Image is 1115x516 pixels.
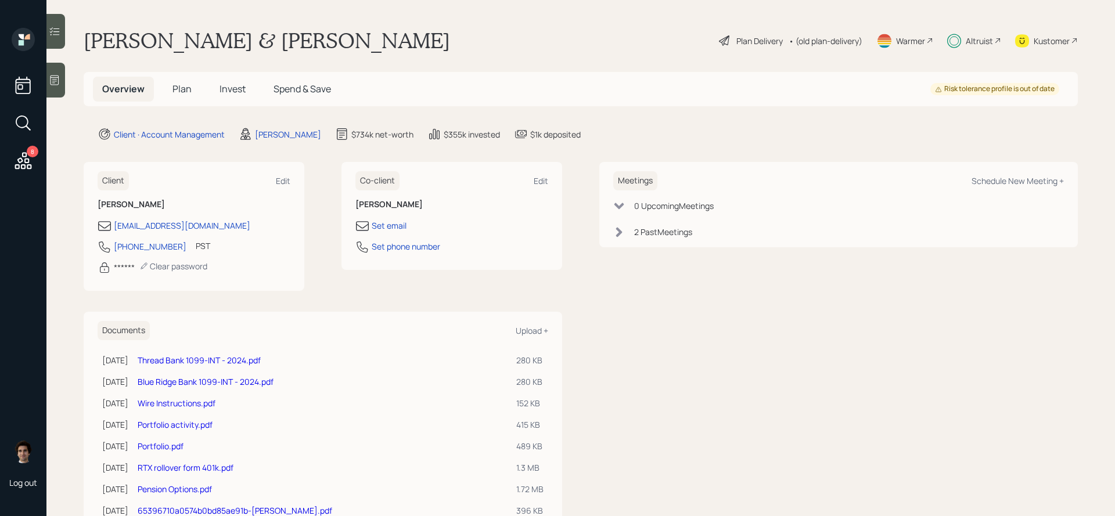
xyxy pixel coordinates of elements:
[138,441,184,452] a: Portfolio.pdf
[516,483,544,495] div: 1.72 MB
[613,171,657,190] h6: Meetings
[138,419,213,430] a: Portfolio activity.pdf
[138,376,274,387] a: Blue Ridge Bank 1099-INT - 2024.pdf
[102,461,128,474] div: [DATE]
[102,440,128,452] div: [DATE]
[98,200,290,210] h6: [PERSON_NAME]
[84,28,450,53] h1: [PERSON_NAME] & [PERSON_NAME]
[444,128,500,140] div: $355k invested
[102,354,128,366] div: [DATE]
[138,483,212,495] a: Pension Options.pdf
[896,35,925,47] div: Warmer
[516,354,544,366] div: 280 KB
[274,82,331,95] span: Spend & Save
[516,461,544,474] div: 1.3 MB
[98,321,150,340] h6: Documents
[102,418,128,431] div: [DATE]
[534,175,548,186] div: Edit
[138,462,233,473] a: RTX rollover form 401k.pdf
[9,477,37,488] div: Log out
[138,355,261,366] a: Thread Bank 1099-INT - 2024.pdf
[102,376,128,388] div: [DATE]
[172,82,192,95] span: Plan
[351,128,413,140] div: $734k net-worth
[276,175,290,186] div: Edit
[516,397,544,409] div: 152 KB
[1034,35,1070,47] div: Kustomer
[138,505,332,516] a: 65396710a0574b0bd85ae91b-[PERSON_NAME].pdf
[972,175,1064,186] div: Schedule New Meeting +
[102,397,128,409] div: [DATE]
[102,82,145,95] span: Overview
[114,219,250,232] div: [EMAIL_ADDRESS][DOMAIN_NAME]
[102,483,128,495] div: [DATE]
[530,128,581,140] div: $1k deposited
[114,128,225,140] div: Client · Account Management
[634,226,692,238] div: 2 Past Meeting s
[966,35,993,47] div: Altruist
[220,82,246,95] span: Invest
[736,35,783,47] div: Plan Delivery
[27,146,38,157] div: 8
[516,376,544,388] div: 280 KB
[355,200,548,210] h6: [PERSON_NAME]
[355,171,400,190] h6: Co-client
[372,219,407,232] div: Set email
[255,128,321,140] div: [PERSON_NAME]
[138,398,215,409] a: Wire Instructions.pdf
[516,440,544,452] div: 489 KB
[372,240,440,252] div: Set phone number
[12,440,35,463] img: harrison-schaefer-headshot-2.png
[789,35,862,47] div: • (old plan-delivery)
[935,84,1055,94] div: Risk tolerance profile is out of date
[516,325,548,336] div: Upload +
[98,171,129,190] h6: Client
[516,418,544,431] div: 415 KB
[139,261,207,272] div: Clear password
[634,200,714,212] div: 0 Upcoming Meeting s
[196,240,210,252] div: PST
[114,240,186,252] div: [PHONE_NUMBER]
